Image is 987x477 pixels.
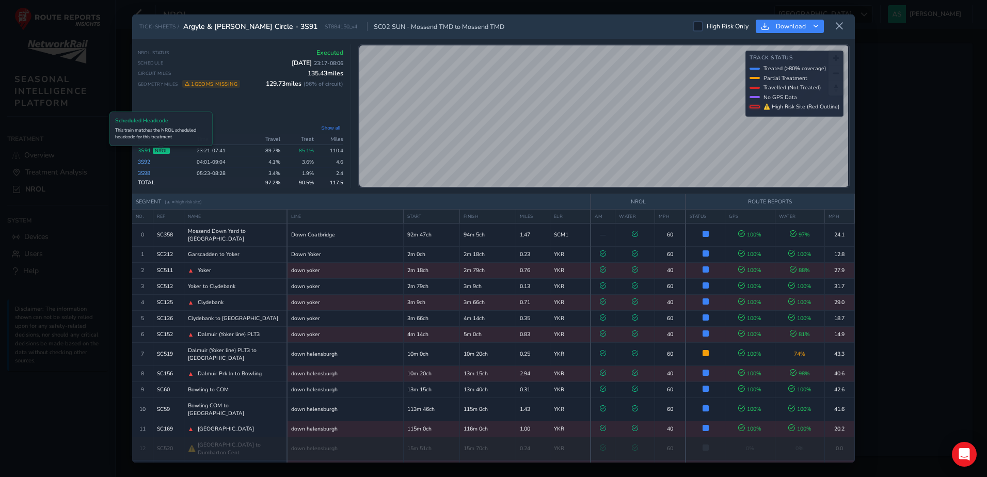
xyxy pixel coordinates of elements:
td: 04:01-09:04 [194,156,249,168]
span: [GEOGRAPHIC_DATA] [198,425,254,433]
td: 3.4 % [249,168,283,180]
td: SC519 [153,342,184,365]
td: 3m 66ch [459,294,516,310]
th: MPH [655,209,686,223]
th: MPH [824,209,854,223]
td: YKR [550,381,591,397]
td: 0.35 [516,310,550,326]
span: 98 % [790,370,810,377]
td: SC59 [153,397,184,421]
td: 3m 9ch [459,278,516,294]
span: 100 % [738,350,761,358]
td: 0.83 [516,326,550,342]
td: 27.9 [824,262,854,278]
td: 10m 20ch [403,365,459,381]
td: SC126 [153,310,184,326]
td: Down Yoker [287,246,403,262]
td: 94m 5ch [459,223,516,246]
td: down helensburgh [287,381,403,397]
td: 40.6 [824,365,854,381]
td: YKR [550,278,591,294]
td: 4m 14ch [459,310,516,326]
td: 2.4 [317,168,343,180]
td: 4.1 % [249,156,283,168]
span: 4 [141,298,144,306]
td: YKR [550,294,591,310]
th: GPS [725,209,775,223]
td: 18.7 [824,310,854,326]
span: NROL [153,148,170,154]
span: Geometry Miles [138,80,241,88]
span: Bowling COM to [GEOGRAPHIC_DATA] [188,402,283,417]
th: START [403,209,459,223]
td: 20.2 [824,421,854,437]
span: 100 % [738,370,761,377]
td: 1.43 [516,397,550,421]
td: down helensburgh [287,421,403,437]
th: NAME [184,209,287,223]
td: SC156 [153,365,184,381]
span: — [600,231,606,239]
span: 100 % [738,266,761,274]
span: 0 [141,231,144,239]
span: Mossend Down Yard to [GEOGRAPHIC_DATA] [188,227,283,243]
th: SEGMENT [132,194,591,210]
td: down yoker [287,262,403,278]
span: 100 % [788,298,811,306]
td: 2m 79ch [403,278,459,294]
td: 60 [655,437,686,460]
span: 100 % [738,386,761,393]
td: 2m 18ch [459,246,516,262]
td: 40 [655,365,686,381]
td: 14.9 [824,326,854,342]
td: down yoker [287,294,403,310]
td: 41.6 [824,397,854,421]
span: 1 [141,250,144,258]
h4: Track Status [750,55,839,61]
th: Headcode [138,134,194,145]
span: 74 % [794,350,805,358]
span: 7 [141,350,144,358]
span: ▲ [188,370,194,378]
td: down helensburgh [287,342,403,365]
td: SC512 [153,278,184,294]
span: 23:17 - 08:06 [314,59,343,67]
td: down yoker [287,326,403,342]
td: 0.31 [516,381,550,397]
span: ▲ [188,425,194,433]
td: 29.0 [824,294,854,310]
span: [GEOGRAPHIC_DATA] to Dumbarton Cent [198,441,283,456]
td: 0.0 [824,437,854,460]
td: 0.13 [516,278,550,294]
span: 88 % [790,266,810,274]
span: 9 [141,386,144,393]
td: 24.1 [824,223,854,246]
span: 100 % [788,250,811,258]
a: 3S91 [138,147,151,154]
span: Partial Treatment [763,74,807,82]
span: 11 [139,425,146,433]
td: 43.3 [824,342,854,365]
td: 0.25 [516,342,550,365]
span: 100 % [788,405,811,413]
td: 31.7 [824,278,854,294]
td: 0.76 [516,262,550,278]
span: 100 % [738,314,761,322]
span: ( 96 % of circuit) [304,80,343,88]
span: 1 geoms missing [182,80,241,88]
th: AM [591,209,615,223]
td: 1.47 [516,223,550,246]
td: TOTAL [138,177,194,188]
td: down yoker [287,310,403,326]
th: WATER [615,209,655,223]
span: 6 [141,330,144,338]
td: 40 [655,421,686,437]
td: SC520 [153,437,184,460]
td: 2.94 [516,365,550,381]
td: 60 [655,381,686,397]
span: ▲ [188,298,194,307]
span: Clydebank to [GEOGRAPHIC_DATA] [188,314,278,322]
td: 15m 51ch [403,437,459,460]
td: SC169 [153,421,184,437]
td: 60 [655,310,686,326]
